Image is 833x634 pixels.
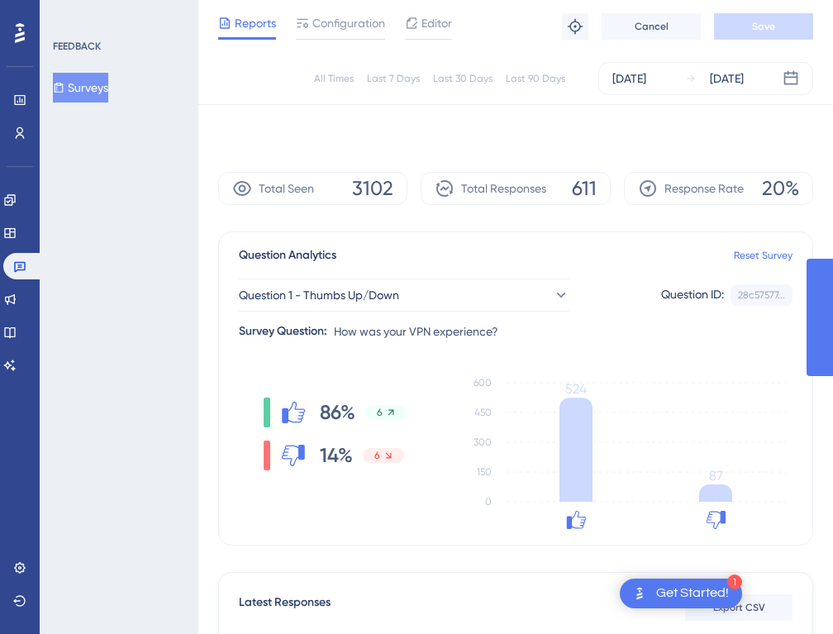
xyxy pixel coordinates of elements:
span: How was your VPN experience? [334,322,498,341]
span: Save [752,20,775,33]
span: Configuration [312,13,385,33]
div: 28c57577... [738,288,785,302]
tspan: 300 [474,436,492,448]
span: Export CSV [713,601,765,614]
span: 611 [572,175,597,202]
div: FEEDBACK [53,40,101,53]
div: Last 7 Days [367,72,420,85]
span: 6 [374,449,379,462]
span: 6 [377,406,382,419]
div: [DATE] [710,69,744,88]
span: 14% [320,442,353,469]
div: Get Started! [656,584,729,603]
div: Last 90 Days [506,72,565,85]
div: Last 30 Days [433,72,493,85]
span: Cancel [635,20,669,33]
tspan: 87 [709,468,723,484]
tspan: 600 [474,377,492,389]
img: launcher-image-alternative-text [630,584,650,603]
iframe: UserGuiding AI Assistant Launcher [764,569,813,618]
span: Reports [235,13,276,33]
tspan: 0 [485,496,492,508]
span: Editor [421,13,452,33]
tspan: 450 [474,407,492,418]
span: Latest Responses [239,593,331,622]
tspan: 524 [565,381,587,397]
div: Open Get Started! checklist, remaining modules: 1 [620,579,742,608]
button: Export CSV [685,594,793,621]
div: 1 [727,574,742,589]
div: All Times [314,72,354,85]
div: Survey Question: [239,322,327,341]
tspan: 150 [477,466,492,478]
span: 86% [320,399,355,426]
button: Question 1 - Thumbs Up/Down [239,279,569,312]
span: Total Seen [259,179,314,198]
span: 3102 [352,175,393,202]
div: Question ID: [661,284,724,306]
button: Save [714,13,813,40]
div: [DATE] [612,69,646,88]
span: Question 1 - Thumbs Up/Down [239,285,399,305]
span: 20% [762,175,799,202]
span: Question Analytics [239,245,336,265]
button: Cancel [602,13,701,40]
a: Reset Survey [734,249,793,262]
span: Total Responses [461,179,546,198]
button: Surveys [53,73,108,102]
span: Response Rate [664,179,744,198]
